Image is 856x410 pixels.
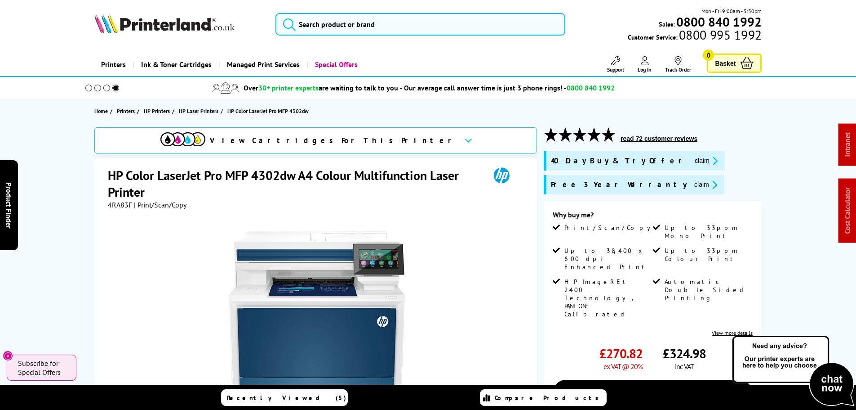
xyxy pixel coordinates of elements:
a: Add to Basket [553,380,753,406]
span: HP Laser Printers [179,106,218,116]
span: 0800 840 1992 [567,83,615,92]
span: ex VAT @ 20% [603,362,643,371]
span: Mon - Fri 9:00am - 5:30pm [701,7,762,15]
span: Free 3 Year Warranty [551,180,687,190]
span: Over are waiting to talk to you [244,83,398,92]
span: | Print/Scan/Copy [134,200,186,209]
button: read 72 customer reviews [618,135,700,143]
span: Log In [638,66,652,73]
a: Support [607,56,624,73]
a: HP Printers [144,106,172,116]
a: Log In [638,56,652,73]
b: 0800 840 1992 [676,14,762,30]
span: Up to 33ppm Mono Print [665,224,751,240]
span: Support [607,66,624,73]
a: Cost Calculator [843,188,852,234]
a: View more details [712,329,753,336]
span: Customer Service: [628,31,762,41]
a: Ink & Toner Cartridges [133,53,218,76]
a: Printerland Logo [94,14,265,35]
a: 0800 840 1992 [675,18,762,26]
h1: HP Color LaserJet Pro MFP 4302dw A4 Colour Multifunction Laser Printer [108,167,481,200]
span: Home [94,106,108,116]
a: Printers [117,106,137,116]
a: Special Offers [306,53,364,76]
a: Compare Products [480,389,607,406]
span: Product Finder [4,182,13,228]
button: Close [3,351,13,361]
img: Printerland Logo [94,14,235,33]
span: - Our average call answer time is just 3 phone rings! - [400,83,615,92]
img: Open Live Chat window [730,334,856,408]
span: Up to 38,400 x 600 dpi Enhanced Print [564,247,651,271]
span: 40 Day Buy & Try Offer [551,156,687,166]
span: 0800 995 1992 [678,31,762,39]
a: Basket 0 [707,54,762,73]
span: Ink & Toner Cartridges [141,53,212,76]
span: inc VAT [675,362,694,371]
span: View Cartridges For This Printer [210,135,457,145]
span: Automatic Double Sided Printing [665,278,751,302]
a: Managed Print Services [218,53,306,76]
a: Track Order [665,56,691,73]
span: £324.98 [663,345,706,362]
a: Intranet [843,133,852,157]
span: Basket [715,57,736,69]
span: HP Printers [144,106,170,116]
span: 30+ printer experts [258,83,319,92]
img: View Cartridges [160,132,205,146]
button: promo-description [692,156,720,166]
img: HP [481,167,522,184]
span: Subscribe for Special Offers [18,359,67,377]
span: HP ImageREt 2400 Technology, PANTONE Calibrated [564,278,651,318]
span: HP Color LaserJet Pro MFP 4302dw [227,106,309,116]
span: Compare Products [495,394,603,402]
a: Home [94,106,110,116]
div: Why buy me? [553,210,753,224]
a: Printers [94,53,133,76]
span: Printers [117,106,135,116]
span: 0 [703,50,714,61]
a: HP Color LaserJet Pro MFP 4302dw [227,106,311,116]
span: Print/Scan/Copy [564,224,657,232]
span: Sales: [659,20,675,28]
span: £270.82 [599,345,643,362]
a: Recently Viewed (5) [221,389,348,406]
span: Up to 33ppm Colour Print [665,247,751,263]
input: Search product or brand [275,13,565,36]
span: Recently Viewed (5) [227,394,346,402]
span: 4RA83F [108,200,132,209]
button: promo-description [692,180,720,190]
a: HP Laser Printers [179,106,221,116]
img: HP Color LaserJet Pro MFP 4302dw [229,227,405,404]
